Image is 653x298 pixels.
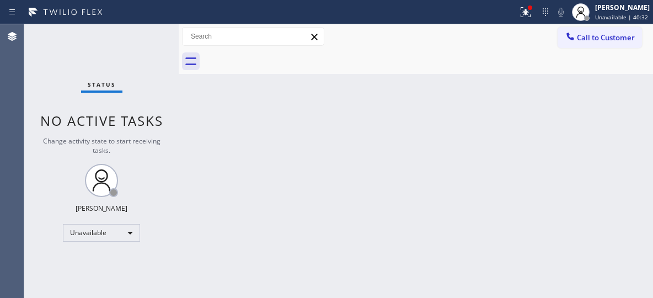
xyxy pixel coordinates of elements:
div: Unavailable [63,224,140,242]
button: Call to Customer [558,27,642,48]
button: Mute [553,4,569,20]
span: Status [88,81,116,88]
span: Unavailable | 40:32 [595,13,648,21]
input: Search [183,28,324,45]
span: Call to Customer [577,33,635,42]
div: [PERSON_NAME] [76,204,127,213]
div: [PERSON_NAME] [595,3,650,12]
span: No active tasks [40,111,163,130]
span: Change activity state to start receiving tasks. [43,136,160,155]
